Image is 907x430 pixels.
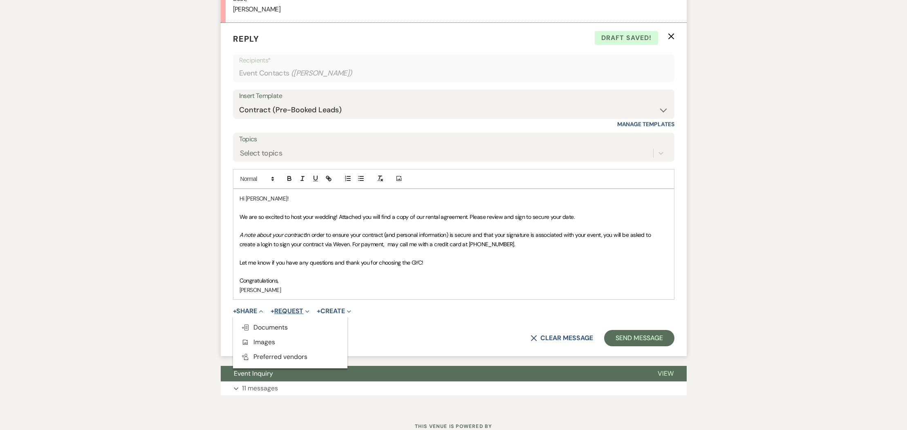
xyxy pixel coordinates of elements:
[240,147,282,158] div: Select topics
[240,285,668,294] p: [PERSON_NAME]
[240,277,279,284] span: Congratulations,
[317,308,320,314] span: +
[317,308,351,314] button: Create
[240,231,652,247] span: In order to ensure your contract (and personal information) is secure and that your signature is ...
[240,194,668,203] p: Hi [PERSON_NAME]!
[233,308,237,314] span: +
[617,120,674,128] a: Manage Templates
[239,55,668,66] p: Recipients*
[658,369,674,378] span: View
[233,350,347,364] button: Preferred vendors
[233,335,347,350] button: Images
[221,366,645,381] button: Event Inquiry
[241,338,275,346] span: Images
[291,68,352,79] span: ( [PERSON_NAME] )
[240,213,575,221] span: We are so excited to host your wedding! Attached you will find a copy of our rental agreement. Pl...
[239,134,668,145] label: Topics
[604,330,674,346] button: Send Message
[271,308,309,314] button: Request
[531,335,593,341] button: Clear message
[233,308,264,314] button: Share
[233,320,347,335] button: Documents
[221,381,687,395] button: 11 messages
[234,369,273,378] span: Event Inquiry
[645,366,687,381] button: View
[595,31,658,45] span: Draft saved!
[271,308,274,314] span: +
[239,90,668,102] div: Insert Template
[239,65,668,81] div: Event Contacts
[242,383,278,394] p: 11 messages
[233,4,674,15] p: [PERSON_NAME]
[240,259,423,266] span: Let me know if you have any questions and thank you for choosing the GYC!
[233,33,259,44] span: Reply
[240,231,306,238] em: A note about your contract:
[241,323,288,332] span: Documents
